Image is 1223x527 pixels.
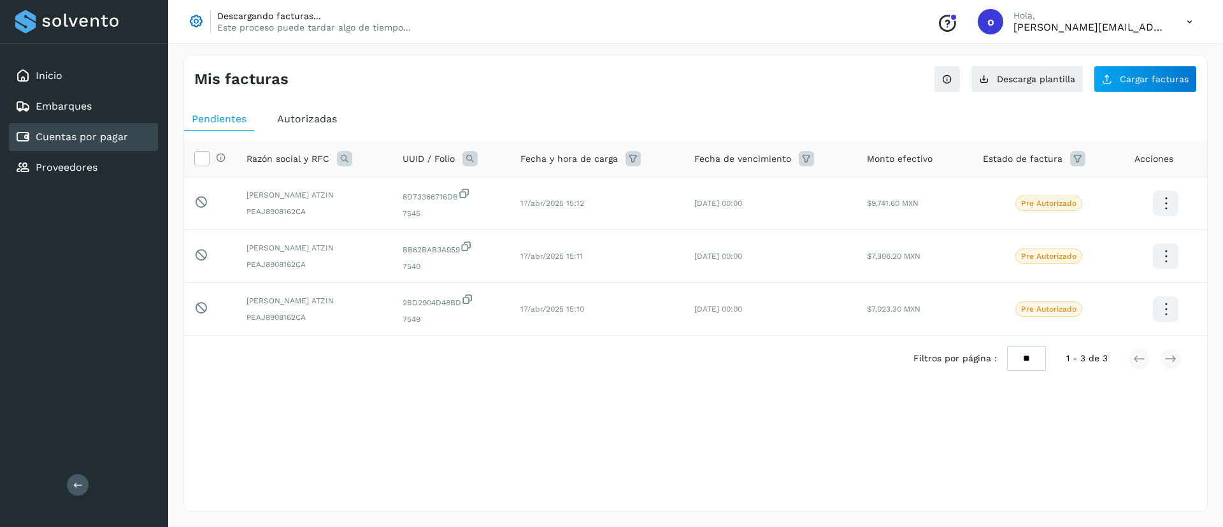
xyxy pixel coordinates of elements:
[217,22,411,33] p: Este proceso puede tardar algo de tiempo...
[971,66,1084,92] button: Descarga plantilla
[36,161,97,173] a: Proveedores
[1134,152,1173,166] span: Acciones
[694,152,791,166] span: Fecha de vencimiento
[403,208,500,219] span: 7545
[247,189,382,201] span: [PERSON_NAME] ATZIN
[403,261,500,272] span: 7540
[913,352,997,365] span: Filtros por página :
[1013,10,1166,21] p: Hola,
[9,154,158,182] div: Proveedores
[867,252,920,261] span: $7,306.20 MXN
[247,152,329,166] span: Razón social y RFC
[1120,75,1189,83] span: Cargar facturas
[194,70,289,89] h4: Mis facturas
[217,10,411,22] p: Descargando facturas...
[9,62,158,90] div: Inicio
[36,100,92,112] a: Embarques
[694,199,742,208] span: [DATE] 00:00
[403,240,500,256] span: BB62BAB3A959
[520,152,618,166] span: Fecha y hora de carga
[867,199,919,208] span: $9,741.60 MXN
[403,187,500,203] span: 8D73366716DB
[277,113,337,125] span: Autorizadas
[247,295,382,307] span: [PERSON_NAME] ATZIN
[403,152,455,166] span: UUID / Folio
[36,131,128,143] a: Cuentas por pagar
[1094,66,1197,92] button: Cargar facturas
[867,152,933,166] span: Monto efectivo
[403,314,500,325] span: 7549
[403,293,500,308] span: 2BD2904D48BD
[1021,199,1076,208] p: Pre Autorizado
[997,75,1075,83] span: Descarga plantilla
[9,92,158,120] div: Embarques
[1021,305,1076,314] p: Pre Autorizado
[1066,352,1108,365] span: 1 - 3 de 3
[520,305,584,314] span: 17/abr/2025 15:10
[694,305,742,314] span: [DATE] 00:00
[867,305,920,314] span: $7,023.30 MXN
[247,312,382,323] span: PEAJ8908162CA
[36,69,62,82] a: Inicio
[247,259,382,270] span: PEAJ8908162CA
[1013,21,1166,33] p: obed.perez@clcsolutions.com.mx
[694,252,742,261] span: [DATE] 00:00
[247,242,382,254] span: [PERSON_NAME] ATZIN
[247,206,382,217] span: PEAJ8908162CA
[9,123,158,151] div: Cuentas por pagar
[520,252,583,261] span: 17/abr/2025 15:11
[983,152,1062,166] span: Estado de factura
[520,199,584,208] span: 17/abr/2025 15:12
[192,113,247,125] span: Pendientes
[1021,252,1076,261] p: Pre Autorizado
